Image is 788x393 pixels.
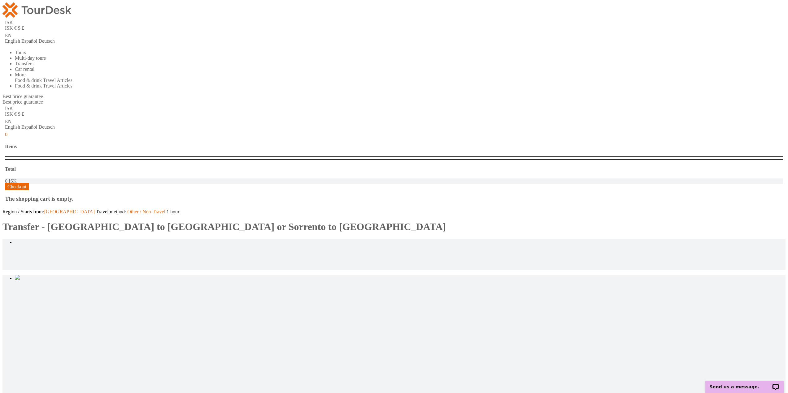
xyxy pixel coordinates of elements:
h3: The shopping cart is empty. [5,195,783,202]
span: 0 [5,132,7,137]
a: $ [18,111,20,117]
a: [GEOGRAPHIC_DATA] [44,209,95,214]
a: Travel Articles [43,78,72,83]
h4: Total [5,166,783,172]
a: Food & drink [15,83,42,88]
span: 1 hour [167,209,179,214]
a: € [14,25,17,31]
iframe: LiveChat chat widget [701,374,788,393]
a: ISK [5,25,13,31]
span: ISK [5,106,13,111]
a: Deutsch [38,124,54,130]
h1: Transfer - [GEOGRAPHIC_DATA] to [GEOGRAPHIC_DATA] or Sorrento to [GEOGRAPHIC_DATA] [2,221,786,233]
a: £ [22,25,24,31]
a: Food & drink [15,78,42,83]
a: £ [22,111,24,117]
div: EN [2,118,786,131]
a: Tours [15,50,26,55]
span: Best price guarantee [2,94,43,99]
div: EN [2,32,786,45]
a: € [14,111,17,117]
a: English [5,38,20,44]
a: Other / Non-Travel [126,209,165,214]
span: Best price guarantee [2,99,43,105]
span: Travel method: [96,209,167,214]
h4: Items [5,144,783,149]
a: Español [21,124,37,130]
a: ISK [5,111,13,117]
a: Checkout [5,183,29,190]
a: Car rental [15,66,35,72]
a: Español [21,38,37,44]
span: Region / Starts from: [2,209,96,214]
img: Italy_main_slider.jpg [15,275,20,280]
a: Deutsch [38,38,54,44]
span: ISK [5,20,13,25]
a: Multi-day tours [15,55,46,61]
div: 0 ISK [5,178,783,184]
a: English [5,124,20,130]
a: Transfers [15,61,33,66]
a: $ [18,25,20,31]
a: Travel Articles [43,83,72,88]
a: More [15,72,26,77]
img: 120-15d4194f-c635-41b9-a512-a3cb382bfb57_logo_small.png [2,2,71,18]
